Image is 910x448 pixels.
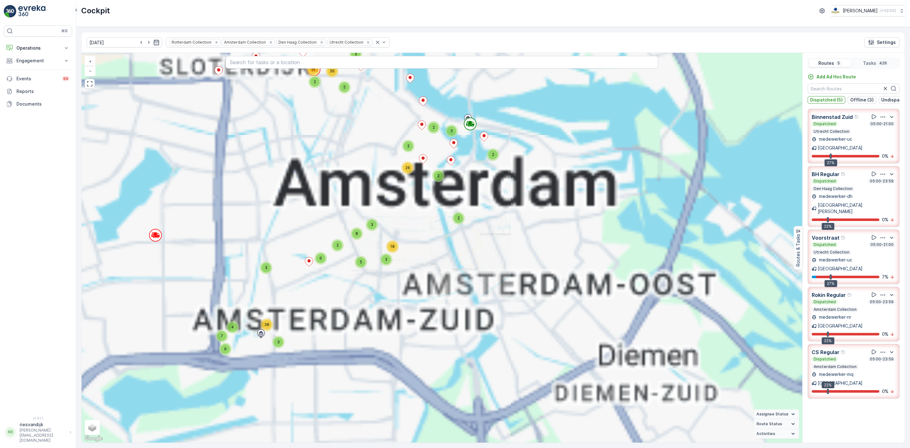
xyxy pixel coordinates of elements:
[213,40,220,45] div: Remove Rotterdam Collection
[754,419,799,429] summary: Route Status
[822,382,834,389] div: 22%
[16,88,70,95] p: Reports
[810,97,843,103] p: Dispatched (5)
[386,240,399,253] div: 18
[847,292,852,298] div: Help Tooltip Icon
[307,64,319,76] div: 11
[812,234,840,242] p: Voorstraat
[380,253,392,266] div: 3
[277,340,280,344] span: 3
[879,61,888,66] p: 426
[260,261,272,274] div: 3
[869,357,894,362] p: 05:00-23:59
[365,40,372,45] div: Remove Utrecht Collection
[487,148,499,161] div: 2
[869,179,894,184] p: 05:00-23:59
[401,162,414,174] div: 26
[869,299,894,304] p: 05:00-23:59
[882,274,889,280] p: 7 %
[231,325,234,329] span: 4
[63,76,68,81] p: 99
[221,334,223,338] span: 7
[818,323,863,329] p: [GEOGRAPHIC_DATA]
[89,68,92,73] span: −
[16,76,58,82] p: Events
[215,330,228,342] div: 7
[366,218,378,231] div: 3
[328,39,364,45] div: Utrecht Collection
[20,421,66,428] p: riesvandijk
[880,8,896,13] p: ( +02:00 )
[371,222,373,227] span: 3
[318,40,325,45] div: Remove Den Haag Collection
[219,343,232,355] div: 9
[87,37,162,47] input: dd/mm/yyyy
[812,170,840,178] p: BH Regular
[754,429,799,439] summary: Activities
[85,66,95,76] a: Zoom Out
[427,121,440,134] div: 2
[355,256,367,268] div: 5
[170,39,212,45] div: Rotterdam Collection
[452,212,465,224] div: 2
[407,144,409,148] span: 2
[841,235,846,240] div: Help Tooltip Icon
[756,412,788,417] span: Assignee Status
[405,165,410,170] span: 26
[812,291,846,299] p: Rokin Regular
[822,337,834,344] div: 22%
[390,244,395,249] span: 18
[882,153,889,159] p: 0 %
[813,242,836,247] p: Dispatched
[848,96,876,104] button: Offline (3)
[222,39,267,45] div: Amsterdam Collection
[4,421,72,443] button: RRriesvandijk[PERSON_NAME][EMAIL_ADDRESS][DOMAIN_NAME]
[818,266,863,272] p: [GEOGRAPHIC_DATA]
[822,223,834,230] div: 22%
[824,280,837,287] div: 27%
[882,217,889,223] p: 0 %
[818,60,834,66] p: Routes
[4,98,72,110] a: Documents
[882,331,889,337] p: 0 %
[265,265,267,270] span: 3
[276,39,318,45] div: Den Haag Collection
[808,96,845,104] button: Dispatched (5)
[343,85,346,89] span: 5
[831,5,905,16] button: [PERSON_NAME](+02:00)
[433,125,435,130] span: 2
[870,121,894,126] p: 05:00-21:00
[812,348,840,356] p: CS Regular
[813,307,857,312] p: Amsterdam Collection
[4,85,72,98] a: Reports
[432,169,445,182] div: 2
[226,56,658,69] input: Search for tasks or a location
[81,6,110,16] p: Cockpit
[85,57,95,66] a: Zoom In
[795,234,801,267] p: Routes & Tasks
[850,97,874,103] p: Offline (3)
[808,74,856,80] a: Add Ad Hoc Route
[16,101,70,107] p: Documents
[402,140,415,152] div: 2
[16,58,59,64] p: Engagement
[264,322,269,327] span: 38
[841,172,846,177] div: Help Tooltip Icon
[837,61,840,66] p: 5
[385,257,387,262] span: 3
[18,5,45,18] img: logo_light-DOdMpM7g.png
[818,314,851,320] p: medewerker-nr
[808,83,900,94] input: Search Routes
[813,179,836,184] p: Dispatched
[813,129,850,134] p: Utrecht Collection
[350,227,363,240] div: 8
[331,239,344,252] div: 2
[756,421,782,427] span: Route Status
[818,145,863,151] p: [GEOGRAPHIC_DATA]
[813,186,853,191] p: Den Haag Collection
[824,159,837,166] div: 27%
[326,65,338,77] div: 36
[349,48,362,60] div: 3
[818,380,863,386] p: [GEOGRAPHIC_DATA]
[16,45,59,51] p: Operations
